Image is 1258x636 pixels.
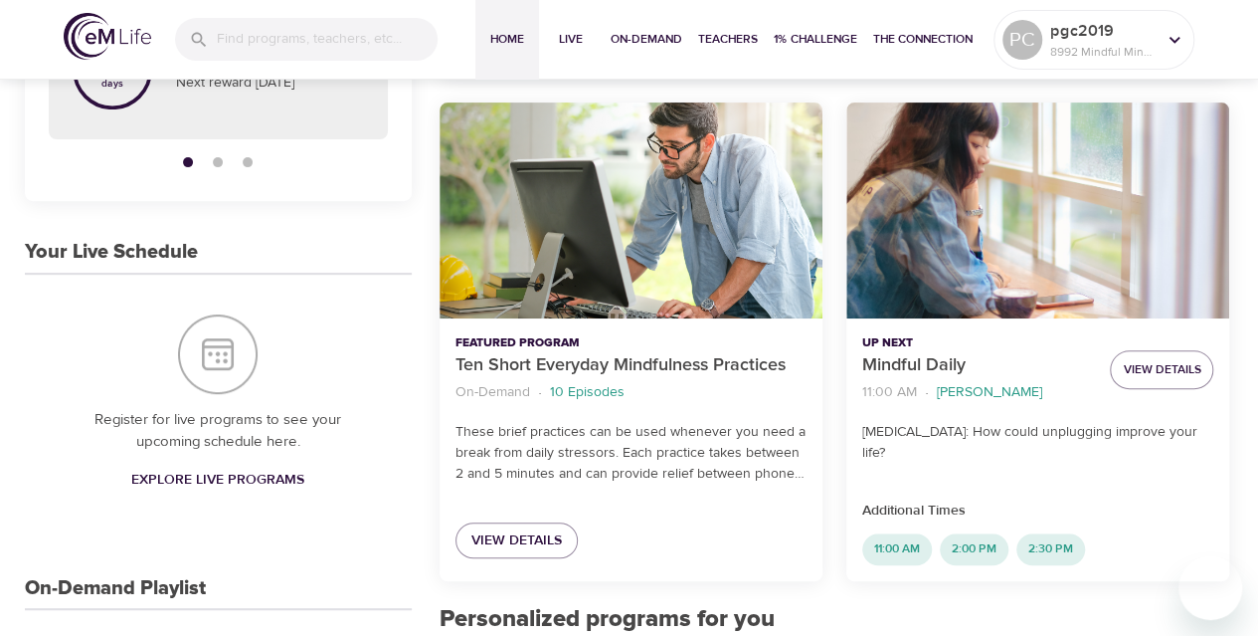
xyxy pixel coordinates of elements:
p: Next reward [DATE] [176,73,364,94]
button: View Details [1110,350,1213,389]
nav: breadcrumb [862,379,1094,406]
span: Explore Live Programs [131,468,304,493]
li: · [538,379,542,406]
div: 2:00 PM [940,533,1008,565]
input: Find programs, teachers, etc... [217,18,438,61]
p: Ten Short Everyday Mindfulness Practices [455,352,807,379]
span: 1% Challenge [774,29,857,50]
p: These brief practices can be used whenever you need a break from daily stressors. Each practice t... [455,422,807,485]
img: logo [64,13,151,60]
nav: breadcrumb [455,379,807,406]
div: PC [1002,20,1042,60]
h3: On-Demand Playlist [25,577,206,600]
button: Ten Short Everyday Mindfulness Practices [440,103,822,318]
span: Live [547,29,595,50]
p: [MEDICAL_DATA]: How could unplugging improve your life? [862,422,1213,464]
a: View Details [455,523,578,559]
a: Explore Live Programs [123,462,312,499]
p: [PERSON_NAME] [937,382,1042,403]
p: days [98,80,126,88]
p: Additional Times [862,501,1213,522]
span: View Details [1123,359,1200,380]
div: 2:30 PM [1016,533,1085,565]
h2: Personalized programs for you [440,605,1230,634]
span: Teachers [698,29,758,50]
iframe: Button to launch messaging window [1178,556,1242,620]
span: View Details [471,529,562,553]
span: 2:00 PM [940,540,1008,557]
p: 11:00 AM [862,382,917,403]
button: Mindful Daily [846,103,1229,318]
p: Mindful Daily [862,352,1094,379]
span: 2:30 PM [1016,540,1085,557]
p: On-Demand [455,382,530,403]
span: On-Demand [611,29,682,50]
li: · [925,379,929,406]
span: The Connection [873,29,973,50]
p: 10 Episodes [550,382,625,403]
p: Featured Program [455,334,807,352]
div: 11:00 AM [862,533,932,565]
h3: Your Live Schedule [25,241,198,264]
p: Up Next [862,334,1094,352]
img: Your Live Schedule [178,315,258,394]
p: Register for live programs to see your upcoming schedule here. [65,409,372,454]
p: pgc2019 [1050,19,1156,43]
span: 11:00 AM [862,540,932,557]
p: 10 [98,52,126,80]
span: Home [483,29,531,50]
p: 8992 Mindful Minutes [1050,43,1156,61]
